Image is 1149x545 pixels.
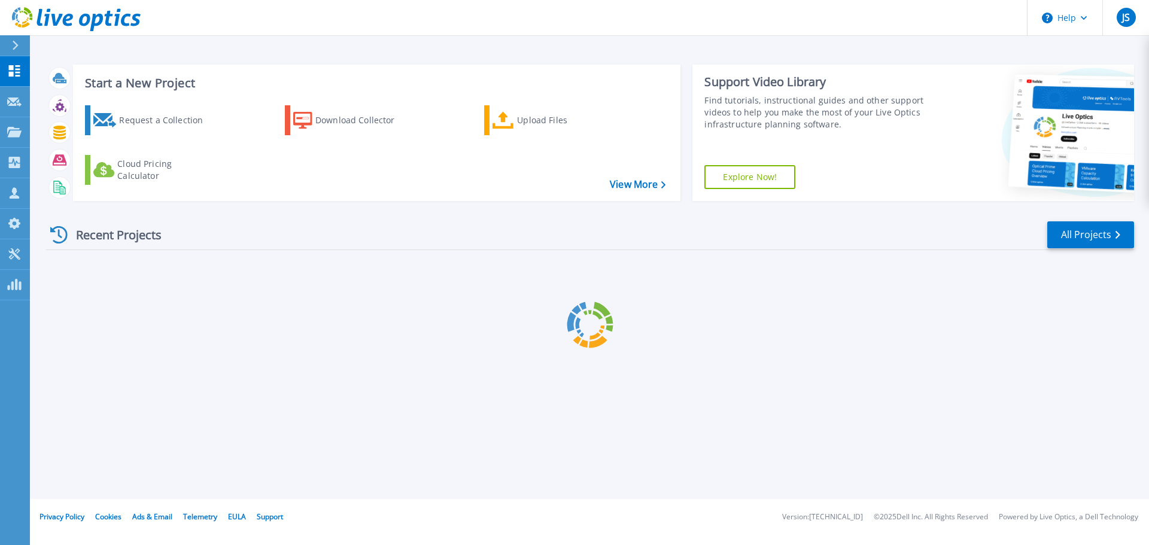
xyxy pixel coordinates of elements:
div: Upload Files [517,108,613,132]
a: Telemetry [183,511,217,522]
a: Download Collector [285,105,418,135]
div: Download Collector [315,108,411,132]
div: Support Video Library [704,74,929,90]
div: Cloud Pricing Calculator [117,158,213,182]
a: Explore Now! [704,165,795,189]
div: Find tutorials, instructional guides and other support videos to help you make the most of your L... [704,95,929,130]
a: View More [610,179,665,190]
li: © 2025 Dell Inc. All Rights Reserved [874,513,988,521]
span: JS [1122,13,1130,22]
h3: Start a New Project [85,77,665,90]
a: Ads & Email [132,511,172,522]
a: Upload Files [484,105,618,135]
a: Privacy Policy [39,511,84,522]
li: Version: [TECHNICAL_ID] [782,513,863,521]
li: Powered by Live Optics, a Dell Technology [999,513,1138,521]
div: Recent Projects [46,220,178,249]
a: Support [257,511,283,522]
a: Cookies [95,511,121,522]
a: EULA [228,511,246,522]
a: Cloud Pricing Calculator [85,155,218,185]
a: All Projects [1047,221,1134,248]
div: Request a Collection [119,108,215,132]
a: Request a Collection [85,105,218,135]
